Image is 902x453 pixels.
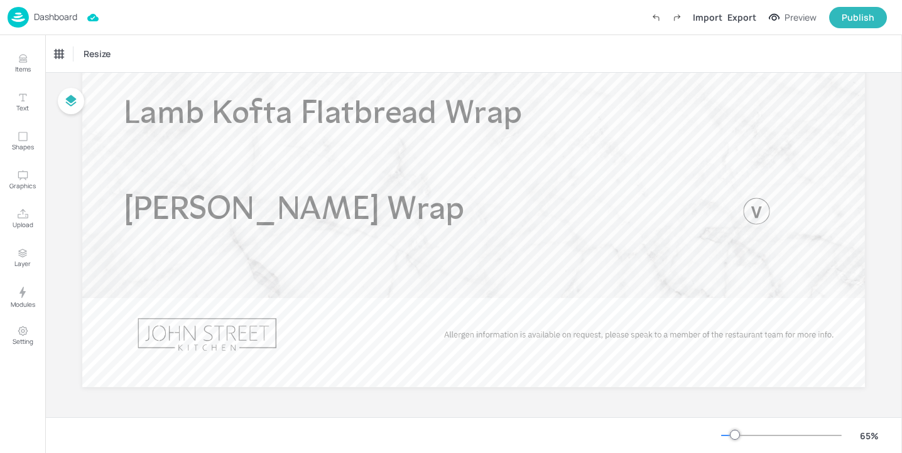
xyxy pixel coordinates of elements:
[645,7,666,28] label: Undo (Ctrl + Z)
[727,11,756,24] div: Export
[693,11,722,24] div: Import
[124,195,465,228] span: [PERSON_NAME] Wrap
[854,429,884,442] div: 65 %
[124,99,523,131] span: Lamb Kofta Flatbread Wrap
[761,8,824,27] button: Preview
[785,11,817,24] div: Preview
[829,7,887,28] button: Publish
[842,11,874,24] div: Publish
[34,13,77,21] p: Dashboard
[8,7,29,28] img: logo-86c26b7e.jpg
[666,7,688,28] label: Redo (Ctrl + Y)
[81,47,113,60] span: Resize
